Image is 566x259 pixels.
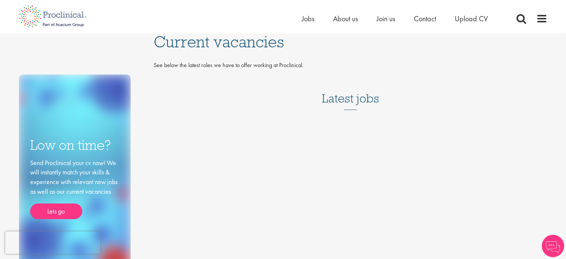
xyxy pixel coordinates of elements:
[5,231,100,254] iframe: reCAPTCHA
[377,14,395,23] a: Join us
[333,14,358,23] a: About us
[302,14,314,23] a: Jobs
[30,203,82,219] a: Lets go
[154,61,547,70] p: See below the latest roles we have to offer working at Proclinical.
[322,73,379,110] h3: Latest jobs
[30,138,119,152] h3: Low on time?
[414,14,436,23] a: Contact
[30,158,119,219] div: Send Proclinical your cv now! We will instantly match your skills & experience with relevant new ...
[154,32,284,52] span: Current vacancies
[455,14,488,23] a: Upload CV
[542,235,564,257] img: Chatbot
